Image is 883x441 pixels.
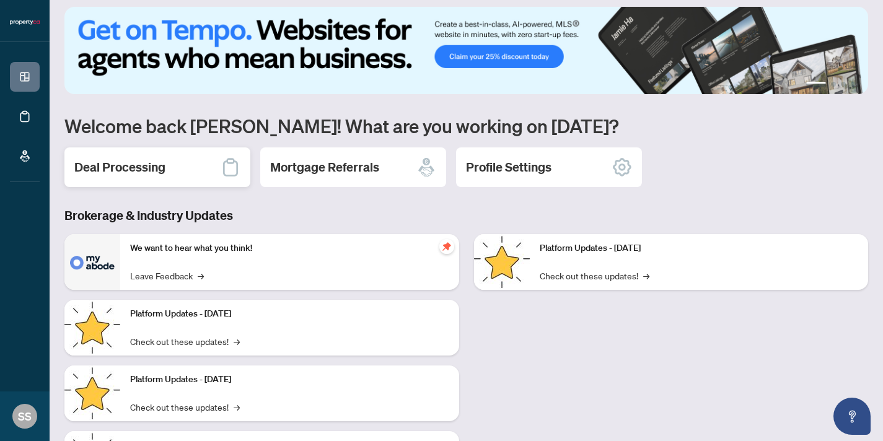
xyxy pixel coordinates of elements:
button: 1 [806,82,826,87]
span: SS [18,408,32,425]
span: → [198,269,204,282]
a: Check out these updates!→ [130,334,240,348]
button: 3 [841,82,846,87]
img: Slide 0 [64,7,868,94]
a: Leave Feedback→ [130,269,204,282]
img: logo [10,19,40,26]
span: → [234,400,240,414]
p: Platform Updates - [DATE] [130,373,449,386]
p: We want to hear what you think! [130,242,449,255]
a: Check out these updates!→ [540,269,649,282]
img: We want to hear what you think! [64,234,120,290]
h2: Mortgage Referrals [270,159,379,176]
img: Platform Updates - June 23, 2025 [474,234,530,290]
p: Platform Updates - [DATE] [130,307,449,321]
button: 4 [851,82,856,87]
h2: Profile Settings [466,159,551,176]
a: Check out these updates!→ [130,400,240,414]
p: Platform Updates - [DATE] [540,242,859,255]
span: → [643,269,649,282]
span: → [234,334,240,348]
button: 2 [831,82,836,87]
img: Platform Updates - September 16, 2025 [64,300,120,356]
h3: Brokerage & Industry Updates [64,207,868,224]
button: Open asap [833,398,871,435]
h1: Welcome back [PERSON_NAME]! What are you working on [DATE]? [64,114,868,138]
h2: Deal Processing [74,159,165,176]
span: pushpin [439,239,454,254]
img: Platform Updates - July 21, 2025 [64,365,120,421]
